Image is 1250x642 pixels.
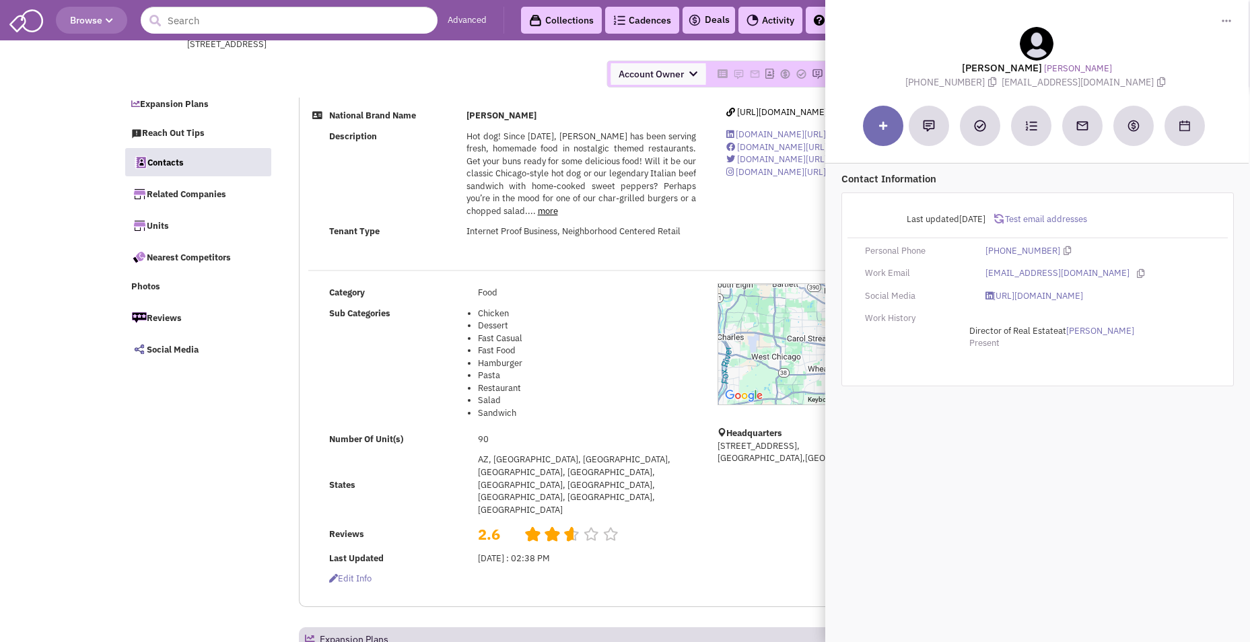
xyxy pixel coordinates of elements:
[722,387,766,404] a: Open this area in Google Maps (opens a new window)
[125,148,272,176] a: Contacts
[478,369,696,382] li: Pasta
[125,304,271,332] a: Reviews
[969,325,1134,336] span: at
[733,69,744,79] img: Please add to your accounts
[329,573,372,584] span: Edit info
[466,131,696,217] span: Hot dog! Since [DATE], [PERSON_NAME] has been serving fresh, homemade food in nostalgic themed re...
[329,308,390,319] b: Sub Categories
[329,552,384,564] b: Last Updated
[985,245,1060,258] a: [PHONE_NUMBER]
[808,395,866,404] button: Keyboard shortcuts
[329,528,364,540] b: Reviews
[779,69,790,79] img: Please add to your accounts
[125,275,271,300] a: Photos
[474,548,700,569] td: [DATE] : 02:38 PM
[125,211,271,240] a: Units
[726,141,901,153] a: [DOMAIN_NAME][URL][DOMAIN_NAME]..
[478,394,696,407] li: Salad
[141,7,438,34] input: Search
[474,283,700,304] td: Food
[962,61,1042,74] lable: [PERSON_NAME]
[814,15,825,26] img: help.png
[125,92,271,118] a: Expansion Plans
[1004,213,1087,225] span: Test email addresses
[9,7,43,32] img: SmartAdmin
[611,63,705,85] span: Account Owner
[478,357,696,370] li: Hamburger
[605,7,679,34] a: Cadences
[746,14,759,26] img: Activity.png
[688,12,730,28] a: Deals
[738,7,802,34] a: Activity
[478,382,696,395] li: Restaurant
[1179,120,1190,131] img: Schedule a Meeting
[856,207,994,232] div: Last updated
[70,14,113,26] span: Browse
[737,153,827,165] span: [DOMAIN_NAME][URL]
[1076,119,1089,133] img: Send an email
[529,14,542,27] img: icon-collection-lavender-black.svg
[985,290,1083,303] a: [URL][DOMAIN_NAME]
[1025,120,1037,132] img: Subscribe to a cadence
[1002,76,1169,88] span: [EMAIL_ADDRESS][DOMAIN_NAME]
[985,267,1130,280] a: [EMAIL_ADDRESS][DOMAIN_NAME]
[749,69,760,79] img: Please add to your accounts
[448,14,487,27] a: Advanced
[806,7,889,34] a: Help-Center
[905,76,1002,88] span: [PHONE_NUMBER]
[187,38,539,51] div: [STREET_ADDRESS]
[736,166,831,178] span: [DOMAIN_NAME][URL]..
[969,325,1058,336] span: Director of Real Estate
[1020,27,1053,61] img: teammate.png
[478,320,696,332] li: Dessert
[856,267,977,280] div: Work Email
[462,221,700,242] td: Internet Proof Business, Neighborhood Centered Retail
[726,427,782,439] b: Headquarters
[796,69,806,79] img: Please add to your accounts
[726,153,827,165] a: [DOMAIN_NAME][URL]
[736,129,831,140] span: [DOMAIN_NAME][URL]..
[812,69,823,79] img: Please add to your accounts
[737,106,827,118] span: [URL][DOMAIN_NAME]
[538,205,558,217] a: more
[726,166,831,178] a: [DOMAIN_NAME][URL]..
[1044,63,1112,75] a: [PERSON_NAME]
[125,180,271,208] a: Related Companies
[329,479,355,491] b: States
[688,12,701,28] img: icon-deals.svg
[478,345,696,357] li: Fast Food
[478,407,696,420] li: Sandwich
[125,335,271,363] a: Social Media
[474,429,700,450] td: 90
[722,387,766,404] img: Google
[474,450,700,520] td: AZ, [GEOGRAPHIC_DATA], [GEOGRAPHIC_DATA], [GEOGRAPHIC_DATA], [GEOGRAPHIC_DATA], [GEOGRAPHIC_DATA]...
[125,243,271,271] a: Nearest Competitors
[923,120,935,132] img: Add a note
[56,7,127,34] button: Browse
[613,15,625,25] img: Cadences_logo.png
[718,440,1041,465] p: [STREET_ADDRESS], [GEOGRAPHIC_DATA],[GEOGRAPHIC_DATA]
[478,308,696,320] li: Chicken
[125,121,271,147] a: Reach Out Tips
[737,141,901,153] span: [DOMAIN_NAME][URL][DOMAIN_NAME]..
[856,312,977,325] div: Work History
[1066,325,1134,338] a: [PERSON_NAME]
[959,213,985,225] span: [DATE]
[466,110,536,121] b: [PERSON_NAME]
[329,225,380,237] b: Tenant Type
[841,172,1234,186] p: Contact Information
[478,524,514,531] h2: 2.6
[478,332,696,345] li: Fast Casual
[974,120,986,132] img: Add a Task
[726,129,831,140] a: [DOMAIN_NAME][URL]..
[1127,119,1140,133] img: Create a deal
[521,7,602,34] a: Collections
[856,290,977,303] div: Social Media
[969,337,1000,349] span: Present
[856,245,977,258] div: Personal Phone
[329,131,377,142] b: Description
[329,433,403,445] b: Number Of Unit(s)
[726,106,827,118] a: [URL][DOMAIN_NAME]
[329,110,416,121] b: National Brand Name
[329,287,365,298] b: Category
